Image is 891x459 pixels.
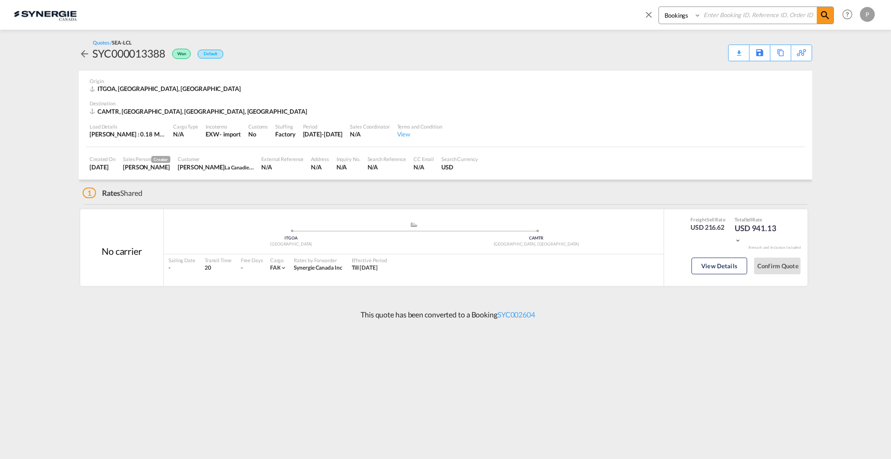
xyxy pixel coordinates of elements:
div: Ingrid Muroff [178,163,254,171]
div: Synergie Canada Inc [294,264,342,272]
span: ITGOA, [GEOGRAPHIC_DATA], [GEOGRAPHIC_DATA] [97,85,241,92]
div: N/A [413,163,434,171]
p: This quote has been converted to a Booking [356,310,535,320]
md-icon: icon-chevron-down [735,237,741,244]
div: USD [441,163,478,171]
div: P [860,7,875,22]
span: SEA-LCL [112,39,131,45]
div: N/A [368,163,406,171]
div: 18 Jul 2025 [90,163,116,171]
div: Created On [90,155,116,162]
div: CAMTR, Montreal, QC, Americas [90,107,310,116]
div: - import [220,130,241,138]
div: [GEOGRAPHIC_DATA], [GEOGRAPHIC_DATA] [414,241,659,247]
div: CAMTR [414,235,659,241]
span: Synergie Canada Inc [294,264,342,271]
div: [GEOGRAPHIC_DATA] [168,241,414,247]
div: Remark and Inclusion included [742,245,807,250]
input: Enter Booking ID, Reference ID, Order ID [701,7,817,23]
md-icon: icon-magnify [820,10,831,21]
div: N/A [311,163,329,171]
div: View [397,130,442,138]
div: Origin [90,78,801,84]
button: Confirm Quote [754,258,801,274]
div: ITGOA [168,235,414,241]
span: Creator [151,156,170,163]
span: La Canadienne shoes [225,163,271,171]
div: Total Rate [735,216,781,223]
div: Period [303,123,343,130]
span: FAK [270,264,281,271]
md-icon: icon-chevron-down [280,265,287,271]
div: Cargo Type [173,123,198,130]
div: N/A [336,163,360,171]
md-icon: icon-download [733,46,744,53]
div: Free Days [241,257,263,264]
div: Sales Person [123,155,170,163]
div: - [241,264,243,272]
div: [PERSON_NAME] : 0.18 MT | Volumetric Wt : 2.19 CBM | Chargeable Wt : 2.19 W/M [90,130,166,138]
div: Search Currency [441,155,478,162]
div: USD 941.13 [735,223,781,245]
div: Terms and Condition [397,123,442,130]
div: Shared [83,188,142,198]
div: Inquiry No. [336,155,360,162]
div: No carrier [102,245,142,258]
div: Customs [248,123,268,130]
span: Rates [102,188,121,197]
div: icon-arrow-left [79,46,92,61]
md-icon: icon-arrow-left [79,48,90,59]
span: icon-magnify [817,7,833,24]
img: 1f56c880d42311ef80fc7dca854c8e59.png [14,4,77,25]
div: Quote PDF is not available at this time [733,45,744,53]
div: Rates by Forwarder [294,257,342,264]
div: 31 Jul 2025 [303,130,343,138]
div: Destination [90,100,801,107]
div: Search Reference [368,155,406,162]
div: Quotes /SEA-LCL [93,39,132,46]
div: Load Details [90,123,166,130]
span: Sell [745,217,753,222]
div: 20 [205,264,232,272]
md-icon: icon-close [644,9,654,19]
div: Cargo [270,257,287,264]
div: Address [311,155,329,162]
div: N/A [350,130,389,138]
span: icon-close [644,6,659,29]
div: Freight Rate [691,216,725,223]
span: Sell [707,217,715,222]
div: Factory Stuffing [275,130,295,138]
div: N/A [261,163,303,171]
button: View Details [691,258,747,274]
div: ITGOA, Genova, Europe [90,84,243,93]
span: Help [839,6,855,22]
div: USD 216.62 [691,223,725,232]
div: Won [165,46,193,61]
div: Stuffing [275,123,295,130]
div: Default [198,50,223,58]
div: Customer [178,155,254,162]
a: SYC002604 [497,310,535,319]
div: - [168,264,195,272]
div: Transit Time [205,257,232,264]
md-icon: assets/icons/custom/ship-fill.svg [408,222,420,227]
div: Incoterms [206,123,241,130]
div: External Reference [261,155,303,162]
span: Won [177,51,188,60]
div: Sailing Date [168,257,195,264]
div: Save As Template [749,45,770,61]
div: N/A [173,130,198,138]
div: CC Email [413,155,434,162]
div: Sales Coordinator [350,123,389,130]
div: Pablo Gomez Saldarriaga [123,163,170,171]
div: EXW [206,130,220,138]
div: SYC000013388 [92,46,165,61]
span: Till [DATE] [352,264,378,271]
div: Effective Period [352,257,387,264]
div: No [248,130,268,138]
div: Help [839,6,860,23]
span: 1 [83,187,96,198]
div: Till 16 Aug 2025 [352,264,378,272]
